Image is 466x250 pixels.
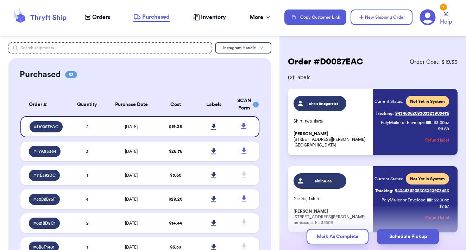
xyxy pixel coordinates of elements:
span: Not Yet in System [410,99,445,104]
span: [DATE] [125,149,138,154]
button: Copy Customer Link [284,10,346,25]
th: Purchase Date [106,93,157,116]
button: Mark As Complete [307,229,369,244]
span: PolyMailer or Envelope ✉️ [382,198,432,202]
span: PolyMailer or Envelope ✉️ [381,120,431,125]
span: # D0087EAC [34,124,58,130]
button: Refund label [425,210,449,225]
span: 33.00 oz [434,120,449,125]
span: $ 19.35 [169,125,182,129]
span: Not Yet in System [410,176,445,182]
span: 4 [86,197,88,201]
span: # 6B6F1401 [33,244,55,250]
button: Refund label [425,132,449,148]
span: Instagram Handle [223,46,256,50]
p: $ 7.67 [439,204,449,209]
span: [DATE] [125,221,138,225]
p: [STREET_ADDRESS][PERSON_NAME] [GEOGRAPHIC_DATA] [294,131,369,148]
span: [PERSON_NAME] [294,209,328,214]
button: New Shipping Order [351,10,413,25]
h2: Purchased [20,69,61,80]
span: [PERSON_NAME] [294,131,328,137]
span: Current Status: [374,99,403,104]
p: $ 11.68 [438,126,449,132]
span: Tracking: [375,188,393,194]
a: Orders [85,13,110,21]
button: Instagram Handle [215,42,271,54]
span: Inventory [201,13,226,21]
span: $ 14.44 [169,221,182,225]
div: SCAN Form [237,97,251,112]
a: Inventory [193,13,226,21]
span: [DATE] [125,197,138,201]
span: christinagarrisi [307,101,340,106]
span: 1 [87,245,88,249]
span: 2 [86,125,88,129]
span: [DATE] [125,245,138,249]
span: ( 2 ) Labels [288,73,458,82]
span: [DATE] [125,173,138,177]
p: Shirt, two skirts [294,118,369,124]
span: Tracking: [376,111,394,116]
span: : [432,197,433,203]
span: # 30B8B75F [33,196,56,202]
span: 2 [86,221,88,225]
span: # 621BD8C1 [33,220,56,226]
span: [DATE] [125,125,138,129]
span: 1 [87,173,88,177]
span: $ 28.20 [169,197,182,201]
span: Purchased [142,13,170,21]
a: Purchased [133,13,170,22]
input: Search shipments... [8,42,212,54]
span: 53 [65,71,77,78]
h2: Order # D0087EAC [288,56,363,68]
span: $ 26.76 [169,149,182,154]
button: Schedule Pickup [377,229,439,244]
span: # F7A85364 [33,149,56,154]
span: $ 5.60 [170,173,181,177]
div: More [250,13,272,21]
span: aleina.aa [307,178,340,184]
div: 1 [440,4,447,11]
a: 1 [420,9,436,25]
span: Help [440,18,452,26]
th: Labels [195,93,233,116]
span: 3 [86,149,88,154]
th: Cost [157,93,195,116]
span: Current Status: [374,176,403,182]
th: Order # [20,93,68,116]
span: # 11E392DC [33,173,56,178]
a: Tracking:9434636208303323903476 [376,108,449,119]
p: [STREET_ADDRESS][PERSON_NAME] pensacola, FL 32503 [294,208,369,225]
a: Tracking:9434636208303323903483 [375,185,449,196]
p: 2 skirts, 1 shirt [294,196,369,201]
span: Order Cost: $ 19.35 [410,58,458,66]
span: : [431,120,432,125]
a: Help [440,12,452,26]
span: $ 6.53 [170,245,181,249]
th: Quantity [68,93,107,116]
span: 22.00 oz [434,197,449,203]
span: Orders [92,13,110,21]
